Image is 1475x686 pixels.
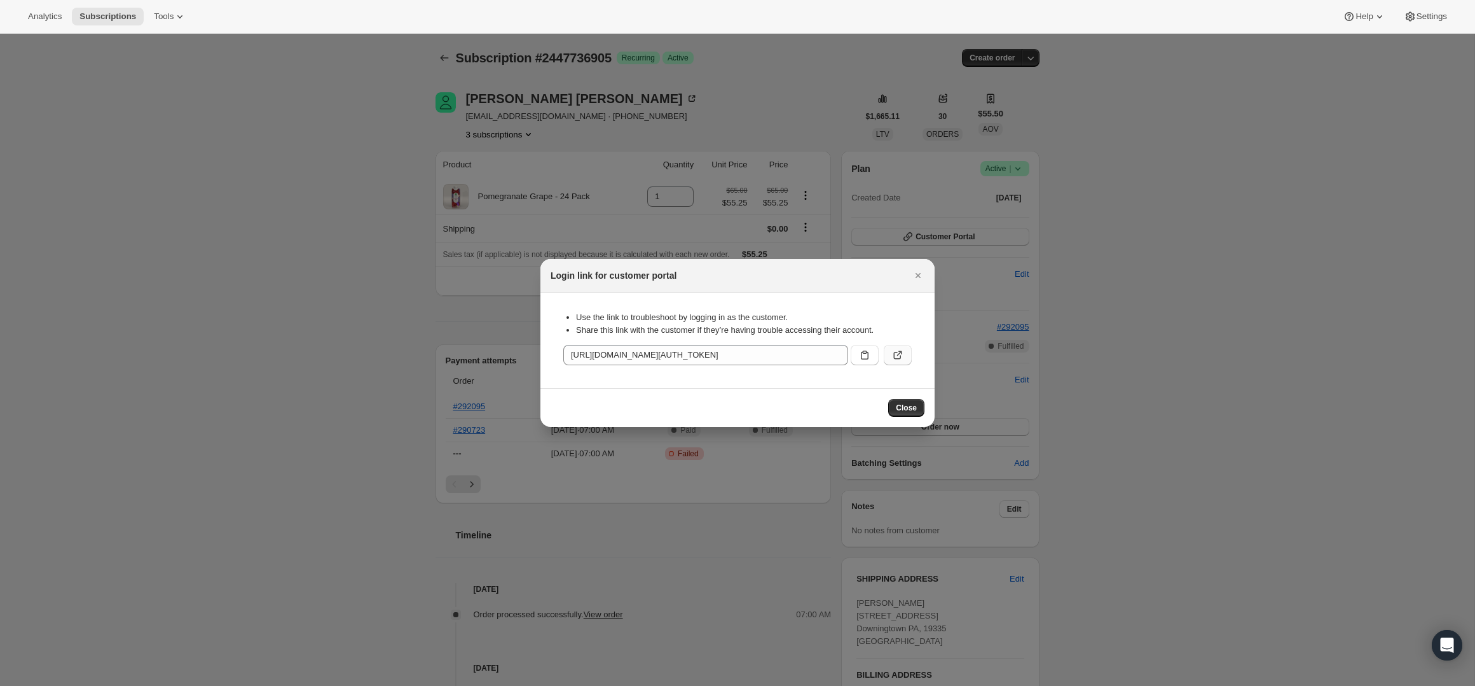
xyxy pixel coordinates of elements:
div: Open Intercom Messenger [1432,630,1462,661]
button: Help [1335,8,1393,25]
span: Subscriptions [79,11,136,22]
li: Share this link with the customer if they’re having trouble accessing their account. [576,324,912,337]
li: Use the link to troubleshoot by logging in as the customer. [576,311,912,324]
span: Close [896,403,917,413]
span: Analytics [28,11,62,22]
button: Analytics [20,8,69,25]
button: Subscriptions [72,8,144,25]
span: Settings [1417,11,1447,22]
button: Settings [1396,8,1455,25]
span: Help [1355,11,1373,22]
button: Close [909,267,927,284]
span: Tools [154,11,174,22]
button: Tools [146,8,194,25]
button: Close [888,399,924,417]
h2: Login link for customer portal [551,269,676,282]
